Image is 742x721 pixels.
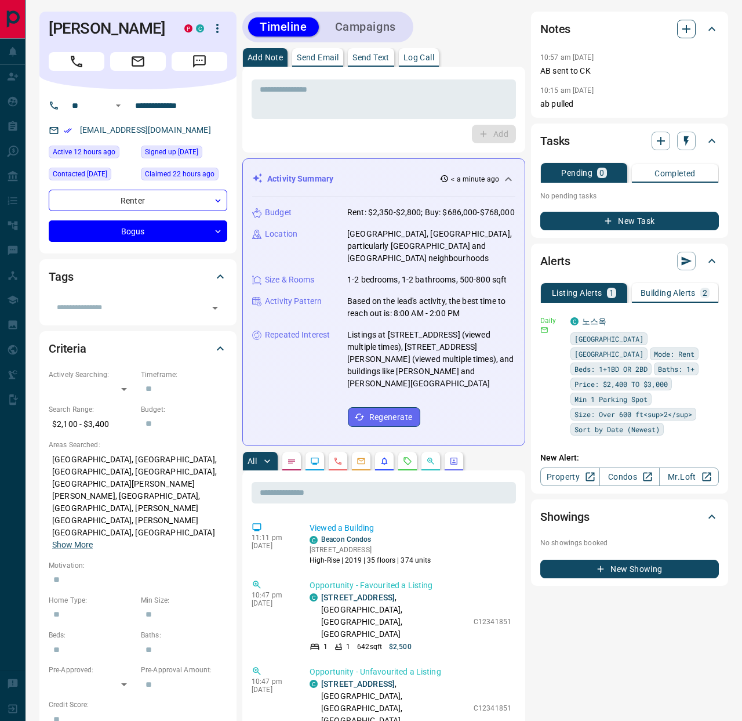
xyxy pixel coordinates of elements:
h2: Criteria [49,339,86,358]
button: Open [111,99,125,113]
h2: Tasks [540,132,570,150]
p: Repeated Interest [265,329,330,341]
div: property.ca [184,24,192,32]
p: 1 [323,642,328,652]
span: Active 12 hours ago [53,146,115,158]
div: Activity Summary< a minute ago [252,168,515,190]
a: Property [540,468,600,486]
p: Areas Searched: [49,440,227,450]
p: Timeframe: [141,369,227,380]
svg: Email [540,326,548,334]
p: [DATE] [252,686,292,694]
p: 642 sqft [357,642,382,652]
svg: Emails [357,456,366,466]
span: Size: Over 600 ft<sup>2</sup> [574,408,692,420]
p: Min Size: [141,595,227,606]
p: All [248,457,257,465]
div: Alerts [540,247,719,275]
svg: Listing Alerts [380,456,389,466]
a: [STREET_ADDRESS] [321,679,395,689]
p: Log Call [403,53,434,61]
p: Location [265,228,297,240]
a: Mr.Loft [659,468,719,486]
p: Pending [561,169,592,177]
p: Add Note [248,53,283,61]
div: condos.ca [310,536,318,544]
p: 10:57 am [DATE] [540,53,594,61]
span: Baths: 1+ [658,363,694,375]
a: [STREET_ADDRESS] [321,593,395,602]
p: Building Alerts [641,289,696,297]
button: Campaigns [323,17,408,37]
p: 0 [599,169,604,177]
p: C12341851 [474,703,511,713]
h2: Showings [540,508,590,526]
p: ab pulled [540,98,719,110]
p: < a minute ago [451,174,499,184]
p: 1-2 bedrooms, 1-2 bathrooms, 500-800 sqft [347,274,507,286]
p: Completed [654,169,696,177]
p: No showings booked [540,538,719,548]
button: Open [207,300,223,316]
a: Beacon Condos [321,535,371,544]
p: , [GEOGRAPHIC_DATA], [GEOGRAPHIC_DATA], [GEOGRAPHIC_DATA] [321,592,468,640]
div: Bogus [49,220,227,242]
h2: Alerts [540,252,570,270]
h2: Tags [49,267,73,286]
p: [DATE] [252,599,292,607]
svg: Notes [287,456,296,466]
div: Mon Aug 18 2025 [49,146,135,162]
svg: Opportunities [426,456,435,466]
p: Listing Alerts [552,289,602,297]
p: Budget: [141,404,227,415]
p: $2,500 [389,642,412,652]
p: Based on the lead's activity, the best time to reach out is: 8:00 AM - 2:00 PM [347,295,515,320]
p: Activity Pattern [265,295,322,307]
p: [GEOGRAPHIC_DATA], [GEOGRAPHIC_DATA], particularly [GEOGRAPHIC_DATA] and [GEOGRAPHIC_DATA] neighb... [347,228,515,265]
a: Condos [599,468,659,486]
div: condos.ca [196,24,204,32]
p: Actively Searching: [49,369,135,380]
p: Listings at [STREET_ADDRESS] (viewed multiple times), [STREET_ADDRESS][PERSON_NAME] (viewed multi... [347,329,515,390]
p: Activity Summary [267,173,333,185]
div: Notes [540,15,719,43]
p: Baths: [141,630,227,640]
p: No pending tasks [540,187,719,205]
svg: Email Verified [64,126,72,135]
p: Size & Rooms [265,274,315,286]
span: [GEOGRAPHIC_DATA] [574,333,643,345]
span: Call [49,52,104,71]
p: Viewed a Building [310,522,511,534]
p: New Alert: [540,452,719,464]
button: New Showing [540,560,719,578]
span: Sort by Date (Newest) [574,423,660,435]
p: Home Type: [49,595,135,606]
span: Min 1 Parking Spot [574,393,648,405]
p: Rent: $2,350-$2,800; Buy: $686,000-$768,000 [347,206,515,219]
button: New Task [540,212,719,230]
div: Showings [540,503,719,531]
span: Email [110,52,166,71]
h1: [PERSON_NAME] [49,19,167,38]
svg: Agent Actions [449,456,459,466]
span: Contacted [DATE] [53,168,107,180]
p: High-Rise | 2019 | 35 floors | 374 units [310,555,431,566]
span: Message [172,52,227,71]
span: Signed up [DATE] [145,146,198,158]
span: Beds: 1+1BD OR 2BD [574,363,648,375]
p: Budget [265,206,292,219]
p: [STREET_ADDRESS] [310,545,431,555]
p: 1 [346,642,350,652]
p: Credit Score: [49,700,227,710]
div: condos.ca [570,317,579,325]
p: 1 [609,289,614,297]
div: condos.ca [310,680,318,688]
p: C12341851 [474,617,511,627]
a: 노스옥 [582,317,606,326]
span: Claimed 22 hours ago [145,168,214,180]
p: 10:47 pm [252,677,292,686]
p: $2,100 - $3,400 [49,415,135,434]
button: Regenerate [348,407,420,427]
span: Mode: Rent [654,348,694,360]
p: AB sent to CK [540,65,719,77]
